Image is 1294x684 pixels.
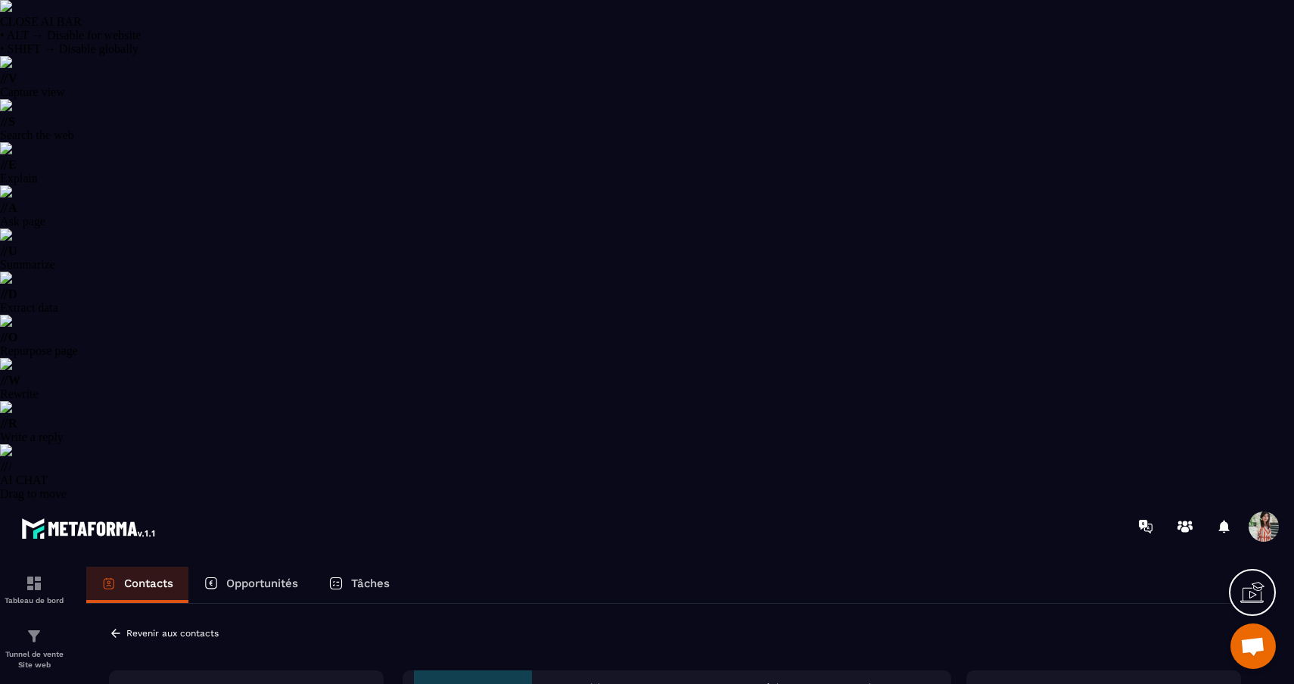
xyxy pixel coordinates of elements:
p: Contacts [124,577,173,590]
div: Ouvrir le chat [1230,623,1276,669]
a: formationformationTunnel de vente Site web [4,616,64,682]
p: Opportunités [226,577,298,590]
p: Tunnel de vente Site web [4,649,64,670]
p: Revenir aux contacts [126,628,219,639]
img: formation [25,627,43,645]
a: Tâches [313,567,405,603]
a: formationformationTableau de bord [4,563,64,616]
img: logo [21,515,157,542]
img: formation [25,574,43,592]
a: Opportunités [188,567,313,603]
p: Tableau de bord [4,596,64,605]
p: Tâches [351,577,390,590]
a: Contacts [86,567,188,603]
